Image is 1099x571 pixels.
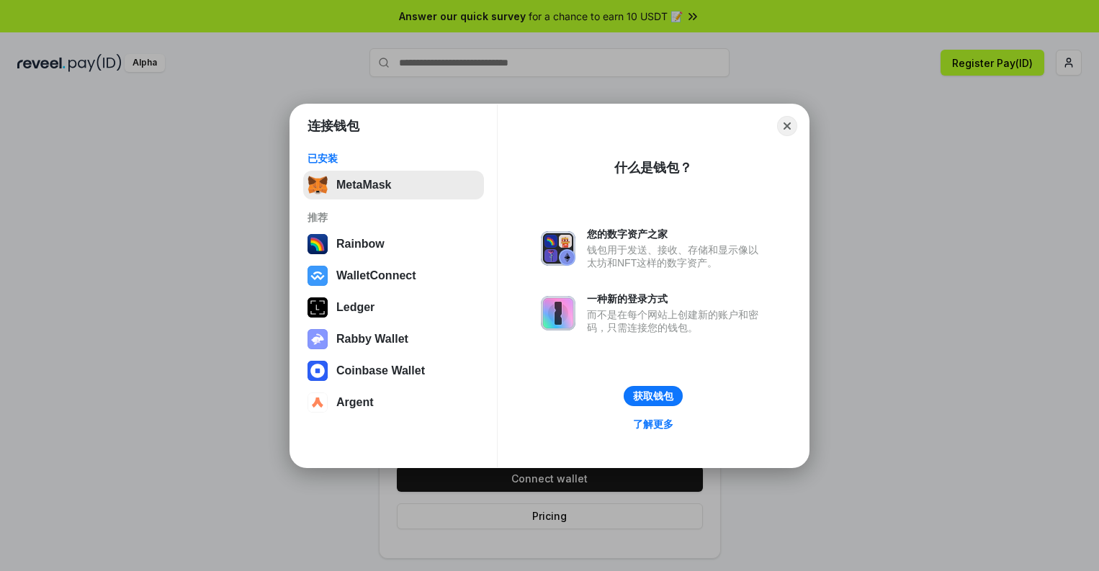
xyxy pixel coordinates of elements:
div: 一种新的登录方式 [587,292,766,305]
img: svg+xml,%3Csvg%20fill%3D%22none%22%20height%3D%2233%22%20viewBox%3D%220%200%2035%2033%22%20width%... [308,175,328,195]
img: svg+xml,%3Csvg%20width%3D%2228%22%20height%3D%2228%22%20viewBox%3D%220%200%2028%2028%22%20fill%3D... [308,392,328,413]
div: 推荐 [308,211,480,224]
div: 钱包用于发送、接收、存储和显示像以太坊和NFT这样的数字资产。 [587,243,766,269]
img: svg+xml,%3Csvg%20xmlns%3D%22http%3A%2F%2Fwww.w3.org%2F2000%2Fsvg%22%20fill%3D%22none%22%20viewBox... [541,231,575,266]
img: svg+xml,%3Csvg%20xmlns%3D%22http%3A%2F%2Fwww.w3.org%2F2000%2Fsvg%22%20width%3D%2228%22%20height%3... [308,297,328,318]
div: Coinbase Wallet [336,364,425,377]
div: 而不是在每个网站上创建新的账户和密码，只需连接您的钱包。 [587,308,766,334]
div: Ledger [336,301,374,314]
button: Rabby Wallet [303,325,484,354]
button: Close [777,116,797,136]
div: 您的数字资产之家 [587,228,766,240]
button: Ledger [303,293,484,322]
div: 已安装 [308,152,480,165]
button: Argent [303,388,484,417]
img: svg+xml,%3Csvg%20width%3D%2228%22%20height%3D%2228%22%20viewBox%3D%220%200%2028%2028%22%20fill%3D... [308,266,328,286]
img: svg+xml,%3Csvg%20xmlns%3D%22http%3A%2F%2Fwww.w3.org%2F2000%2Fsvg%22%20fill%3D%22none%22%20viewBox... [541,296,575,331]
div: Argent [336,396,374,409]
div: 获取钱包 [633,390,673,403]
img: svg+xml,%3Csvg%20width%3D%22120%22%20height%3D%22120%22%20viewBox%3D%220%200%20120%20120%22%20fil... [308,234,328,254]
a: 了解更多 [624,415,682,433]
button: MetaMask [303,171,484,199]
div: Rabby Wallet [336,333,408,346]
button: 获取钱包 [624,386,683,406]
div: Rainbow [336,238,385,251]
button: Coinbase Wallet [303,356,484,385]
div: MetaMask [336,179,391,192]
div: 什么是钱包？ [614,159,692,176]
button: Rainbow [303,230,484,258]
img: svg+xml,%3Csvg%20width%3D%2228%22%20height%3D%2228%22%20viewBox%3D%220%200%2028%2028%22%20fill%3D... [308,361,328,381]
div: 了解更多 [633,418,673,431]
div: WalletConnect [336,269,416,282]
img: svg+xml,%3Csvg%20xmlns%3D%22http%3A%2F%2Fwww.w3.org%2F2000%2Fsvg%22%20fill%3D%22none%22%20viewBox... [308,329,328,349]
button: WalletConnect [303,261,484,290]
h1: 连接钱包 [308,117,359,135]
